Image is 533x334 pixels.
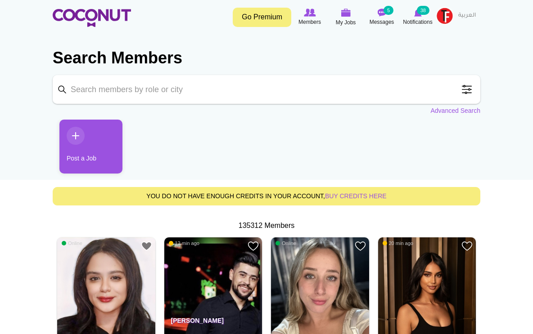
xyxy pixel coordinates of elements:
[430,106,480,115] a: Advanced Search
[292,7,328,27] a: Browse Members Members
[325,192,387,200] a: buy credits here
[383,240,413,246] span: 20 min ago
[233,8,291,27] a: Go Premium
[403,18,432,27] span: Notifications
[341,9,351,17] img: My Jobs
[248,240,259,252] a: Add to Favourites
[276,240,296,246] span: Online
[336,18,356,27] span: My Jobs
[53,47,480,69] h2: Search Members
[355,240,366,252] a: Add to Favourites
[60,193,473,200] h5: You do not have enough credits in your account,
[414,9,422,17] img: Notifications
[417,6,429,15] small: 38
[370,18,394,27] span: Messages
[384,6,393,15] small: 5
[59,120,122,174] a: Post a Job
[169,240,199,246] span: 12 min ago
[298,18,321,27] span: Members
[328,7,364,28] a: My Jobs My Jobs
[461,240,473,252] a: Add to Favourites
[62,240,82,246] span: Online
[364,7,400,27] a: Messages Messages 5
[53,221,480,231] div: 135312 Members
[53,120,116,180] li: 1 / 1
[304,9,316,17] img: Browse Members
[53,75,480,104] input: Search members by role or city
[141,240,152,252] a: Add to Favourites
[377,9,386,17] img: Messages
[53,9,131,27] img: Home
[454,7,480,25] a: العربية
[400,7,436,27] a: Notifications Notifications 38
